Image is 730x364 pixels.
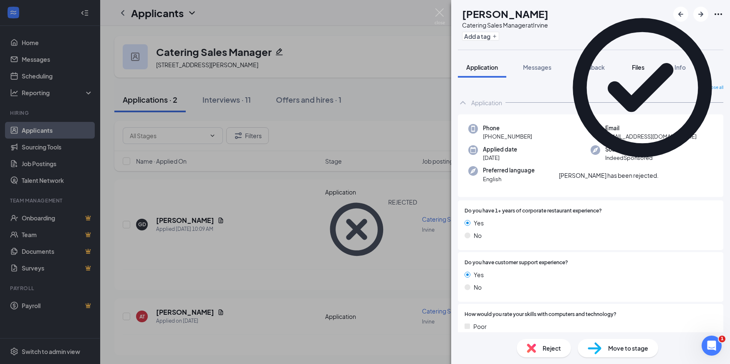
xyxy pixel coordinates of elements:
span: Application [466,63,498,71]
span: Reject [543,344,561,353]
span: How would you rate your skills with computers and technology? [465,311,616,318]
svg: CheckmarkCircle [559,4,726,171]
svg: ChevronUp [458,98,468,108]
span: No [474,231,482,240]
span: Do you have 1+ years of corporate restaurant experience? [465,207,602,215]
span: Yes [474,218,484,227]
h1: [PERSON_NAME] [462,7,548,21]
iframe: Intercom live chat [702,336,722,356]
span: Messages [523,63,551,71]
span: Preferred language [483,166,535,174]
span: No [474,283,482,292]
button: PlusAdd a tag [462,32,499,40]
span: English [483,175,535,183]
div: Catering Sales Manager at Irvine [462,21,548,29]
span: Phone [483,124,532,132]
span: 1 [719,336,725,342]
div: Application [471,99,502,107]
span: Yes [474,270,484,279]
span: [DATE] [483,154,517,162]
span: Applied date [483,145,517,154]
svg: Plus [492,34,497,39]
div: [PERSON_NAME] has been rejected. [559,171,659,180]
span: [PHONE_NUMBER] [483,132,532,141]
span: Poor [473,322,487,331]
span: Move to stage [608,344,648,353]
span: Do you have customer support experience? [465,259,568,267]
